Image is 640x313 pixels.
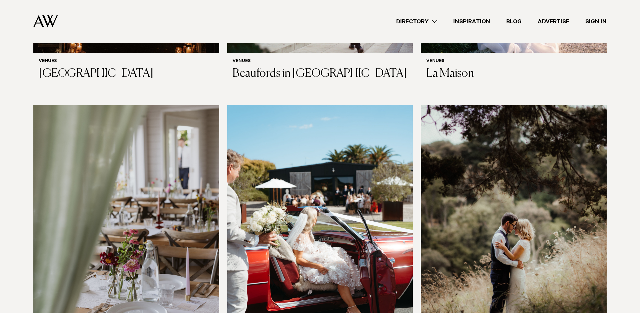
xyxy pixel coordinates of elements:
h3: La Maison [426,67,601,81]
a: Advertise [530,17,577,26]
h3: [GEOGRAPHIC_DATA] [39,67,214,81]
a: Directory [388,17,445,26]
h6: Venues [426,59,601,64]
a: Blog [498,17,530,26]
h3: Beaufords in [GEOGRAPHIC_DATA] [232,67,408,81]
h6: Venues [232,59,408,64]
h6: Venues [39,59,214,64]
img: Auckland Weddings Logo [33,15,58,27]
a: Sign In [577,17,615,26]
a: Inspiration [445,17,498,26]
